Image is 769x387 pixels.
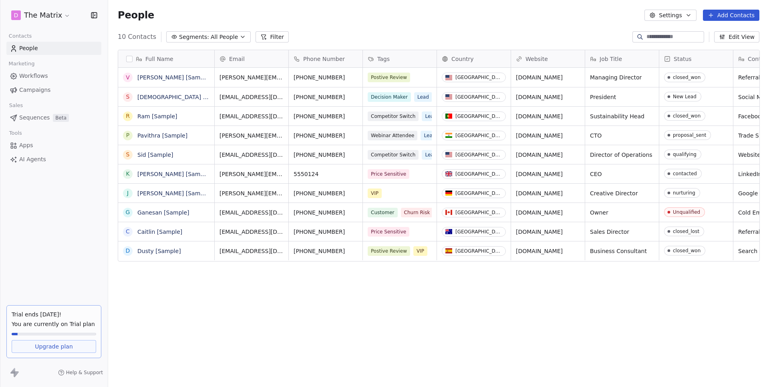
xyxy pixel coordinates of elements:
[219,189,284,197] span: [PERSON_NAME][EMAIL_ADDRESS][DOMAIN_NAME]
[673,94,697,99] div: New Lead
[14,11,18,19] span: D
[58,369,103,376] a: Help & Support
[600,55,622,63] span: Job Title
[368,227,409,237] span: Price Sensitive
[422,150,440,160] span: Lead
[455,190,502,196] div: [GEOGRAPHIC_DATA]
[455,75,502,80] div: [GEOGRAPHIC_DATA]
[368,73,410,82] span: Postive Review
[590,170,654,178] span: CEO
[137,190,211,197] a: [PERSON_NAME] [Sample]
[10,8,72,22] button: DThe Matrix
[455,171,502,177] div: [GEOGRAPHIC_DATA]
[219,112,284,120] span: [EMAIL_ADDRESS][DOMAIN_NAME]
[6,111,101,124] a: SequencesBeta
[455,210,502,215] div: [GEOGRAPHIC_DATA]
[35,342,73,351] span: Upgrade plan
[401,208,433,217] span: Churn Risk
[19,86,50,94] span: Campaigns
[6,153,101,166] a: AI Agents
[219,93,284,101] span: [EMAIL_ADDRESS][DOMAIN_NAME]
[516,94,563,100] a: [DOMAIN_NAME]
[126,112,130,120] div: R
[179,33,209,41] span: Segments:
[294,112,358,120] span: [PHONE_NUMBER]
[126,93,130,101] div: S
[585,50,659,67] div: Job Title
[211,33,238,41] span: All People
[590,228,654,236] span: Sales Director
[19,44,38,53] span: People
[516,171,563,177] a: [DOMAIN_NAME]
[294,170,358,178] span: 5550124
[294,151,358,159] span: [PHONE_NUMBER]
[294,132,358,140] span: [PHONE_NUMBER]
[516,229,563,235] a: [DOMAIN_NAME]
[6,42,101,55] a: People
[126,227,130,236] div: C
[673,190,695,196] div: nurturing
[673,229,699,234] div: closed_lost
[229,55,245,63] span: Email
[516,132,563,139] a: [DOMAIN_NAME]
[525,55,548,63] span: Website
[215,50,288,67] div: Email
[6,99,26,111] span: Sales
[368,169,409,179] span: Price Sensitive
[126,150,130,159] div: S
[421,131,439,140] span: Lead
[590,73,654,81] span: Managing Director
[516,113,563,120] a: [DOMAIN_NAME]
[137,132,187,139] a: Pavithra [Sample]
[422,111,440,121] span: Lead
[368,150,419,160] span: Competitor Switch
[19,141,33,150] span: Apps
[516,190,563,197] a: [DOMAIN_NAME]
[219,151,284,159] span: [EMAIL_ADDRESS][DOMAIN_NAME]
[19,72,48,80] span: Workflows
[673,209,700,215] div: Unqualified
[137,113,177,120] a: Ram [Sample]
[455,113,502,119] div: [GEOGRAPHIC_DATA]
[294,189,358,197] span: [PHONE_NUMBER]
[137,74,211,81] a: [PERSON_NAME] [Sample]
[455,229,502,235] div: [GEOGRAPHIC_DATA]
[137,94,228,100] a: [DEMOGRAPHIC_DATA] [Sample]
[294,73,358,81] span: [PHONE_NUMBER]
[673,132,706,138] div: proposal_sent
[126,131,129,140] div: P
[673,152,697,157] div: qualifying
[673,75,701,80] div: closed_won
[703,10,759,21] button: Add Contacts
[294,209,358,217] span: [PHONE_NUMBER]
[12,320,96,328] span: You are currently on Trial plan
[590,209,654,217] span: Owner
[219,228,284,236] span: [EMAIL_ADDRESS][DOMAIN_NAME]
[590,132,654,140] span: CTO
[137,248,181,254] a: Dusty [Sample]
[219,73,284,81] span: [PERSON_NAME][EMAIL_ADDRESS][DOMAIN_NAME]
[590,151,654,159] span: Director of Operations
[451,55,474,63] span: Country
[413,246,427,256] span: VIP
[511,50,585,67] div: Website
[455,94,502,100] div: [GEOGRAPHIC_DATA]
[6,139,101,152] a: Apps
[674,55,692,63] span: Status
[6,127,25,139] span: Tools
[368,131,417,140] span: Webinar Attendee
[294,247,358,255] span: [PHONE_NUMBER]
[303,55,345,63] span: Phone Number
[294,93,358,101] span: [PHONE_NUMBER]
[256,31,289,43] button: Filter
[53,114,69,122] span: Beta
[24,10,62,20] span: The Matrix
[590,247,654,255] span: Business Consultant
[6,83,101,97] a: Campaigns
[12,310,96,318] div: Trial ends [DATE]!
[673,171,697,176] div: contacted
[5,30,35,42] span: Contacts
[219,209,284,217] span: [EMAIL_ADDRESS][DOMAIN_NAME]
[5,58,38,70] span: Marketing
[516,152,563,158] a: [DOMAIN_NAME]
